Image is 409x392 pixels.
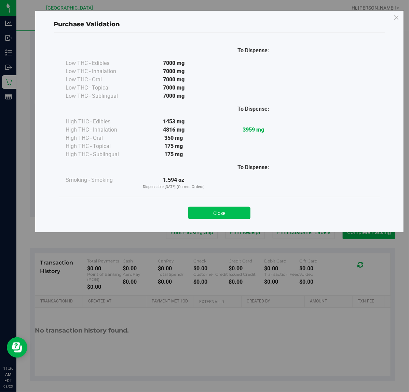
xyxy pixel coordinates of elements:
div: High THC - Topical [66,142,134,150]
div: Low THC - Sublingual [66,92,134,100]
div: 7000 mg [134,59,214,67]
div: 7000 mg [134,84,214,92]
div: High THC - Oral [66,134,134,142]
div: Smoking - Smoking [66,176,134,184]
div: 175 mg [134,150,214,159]
button: Close [188,207,250,219]
div: 7000 mg [134,67,214,76]
p: Dispensable [DATE] (Current Orders) [134,184,214,190]
div: 4816 mg [134,126,214,134]
div: 1.594 oz [134,176,214,190]
div: Low THC - Oral [66,76,134,84]
div: To Dispense: [214,163,293,172]
div: Low THC - Topical [66,84,134,92]
span: Purchase Validation [54,21,120,28]
iframe: Resource center [7,337,27,358]
div: Low THC - Inhalation [66,67,134,76]
div: 175 mg [134,142,214,150]
div: High THC - Edibles [66,118,134,126]
div: 7000 mg [134,92,214,100]
div: High THC - Inhalation [66,126,134,134]
div: 1453 mg [134,118,214,126]
div: Low THC - Edibles [66,59,134,67]
div: To Dispense: [214,46,293,55]
div: 7000 mg [134,76,214,84]
div: To Dispense: [214,105,293,113]
strong: 3959 mg [243,126,264,133]
div: 350 mg [134,134,214,142]
div: High THC - Sublingual [66,150,134,159]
